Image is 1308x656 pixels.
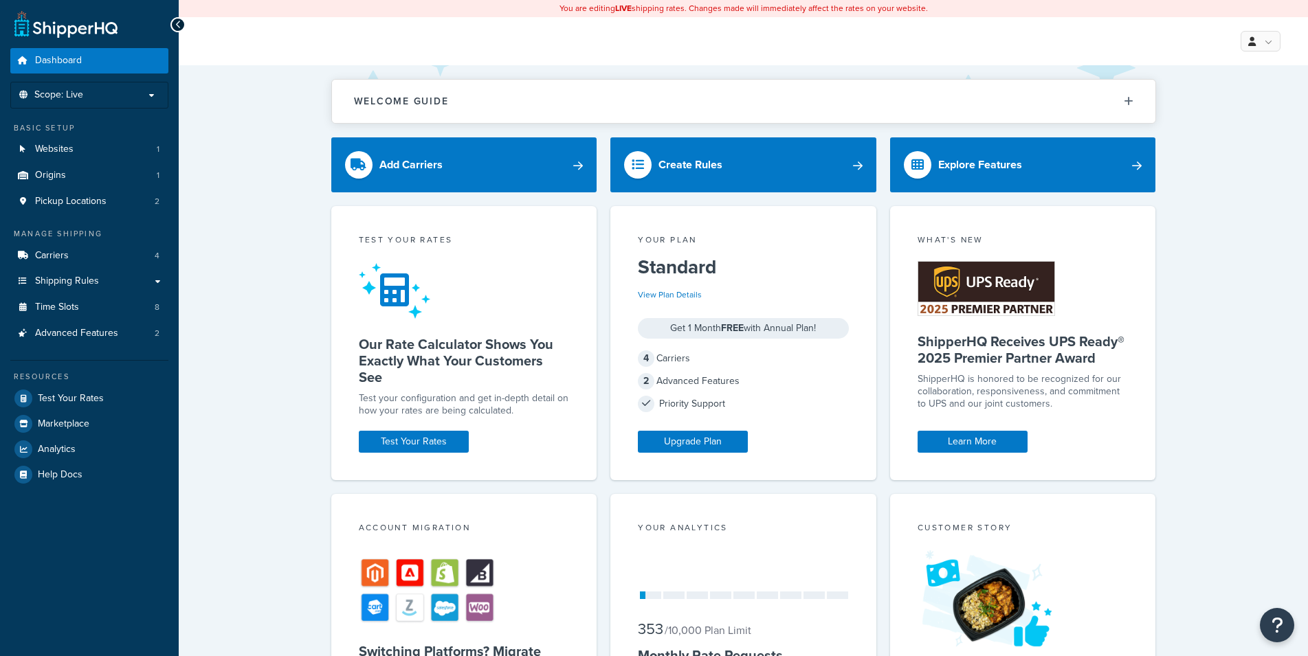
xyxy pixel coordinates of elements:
[10,462,168,487] a: Help Docs
[35,170,66,181] span: Origins
[10,137,168,162] li: Websites
[331,137,597,192] a: Add Carriers
[665,622,751,638] small: / 10,000 Plan Limit
[35,250,69,262] span: Carriers
[155,302,159,313] span: 8
[10,137,168,162] a: Websites1
[638,394,849,414] div: Priority Support
[610,137,876,192] a: Create Rules
[359,336,570,385] h5: Our Rate Calculator Shows You Exactly What Your Customers See
[155,250,159,262] span: 4
[918,234,1129,249] div: What's New
[615,2,632,14] b: LIVE
[35,275,99,287] span: Shipping Rules
[359,521,570,537] div: Account Migration
[10,371,168,383] div: Resources
[10,386,168,411] a: Test Your Rates
[35,55,82,67] span: Dashboard
[38,393,104,405] span: Test Your Rates
[38,418,89,430] span: Marketplace
[638,318,849,339] div: Get 1 Month with Annual Plan!
[638,431,748,453] a: Upgrade Plan
[10,437,168,462] a: Analytics
[10,321,168,346] li: Advanced Features
[157,170,159,181] span: 1
[38,469,82,481] span: Help Docs
[918,373,1129,410] p: ShipperHQ is honored to be recognized for our collaboration, responsiveness, and commitment to UP...
[638,256,849,278] h5: Standard
[10,48,168,73] a: Dashboard
[332,80,1155,123] button: Welcome Guide
[38,444,76,455] span: Analytics
[638,372,849,391] div: Advanced Features
[10,269,168,294] a: Shipping Rules
[638,373,654,389] span: 2
[359,234,570,249] div: Test your rates
[938,155,1022,174] div: Explore Features
[155,328,159,339] span: 2
[379,155,443,174] div: Add Carriers
[638,618,663,640] span: 353
[918,333,1129,366] h5: ShipperHQ Receives UPS Ready® 2025 Premier Partner Award
[918,431,1028,453] a: Learn More
[918,521,1129,537] div: Customer Story
[10,243,168,269] a: Carriers4
[359,431,469,453] a: Test Your Rates
[890,137,1156,192] a: Explore Features
[638,521,849,537] div: Your Analytics
[10,243,168,269] li: Carriers
[35,328,118,339] span: Advanced Features
[354,96,449,106] h2: Welcome Guide
[10,122,168,134] div: Basic Setup
[10,163,168,188] a: Origins1
[35,302,79,313] span: Time Slots
[10,228,168,240] div: Manage Shipping
[638,234,849,249] div: Your Plan
[638,289,702,301] a: View Plan Details
[35,196,107,207] span: Pickup Locations
[658,155,722,174] div: Create Rules
[10,189,168,214] li: Pickup Locations
[10,295,168,320] li: Time Slots
[10,189,168,214] a: Pickup Locations2
[10,321,168,346] a: Advanced Features2
[35,144,74,155] span: Websites
[10,163,168,188] li: Origins
[721,321,744,335] strong: FREE
[359,392,570,417] div: Test your configuration and get in-depth detail on how your rates are being calculated.
[34,89,83,101] span: Scope: Live
[10,295,168,320] a: Time Slots8
[638,350,654,367] span: 4
[10,411,168,436] a: Marketplace
[155,196,159,207] span: 2
[638,349,849,368] div: Carriers
[157,144,159,155] span: 1
[1260,608,1294,642] button: Open Resource Center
